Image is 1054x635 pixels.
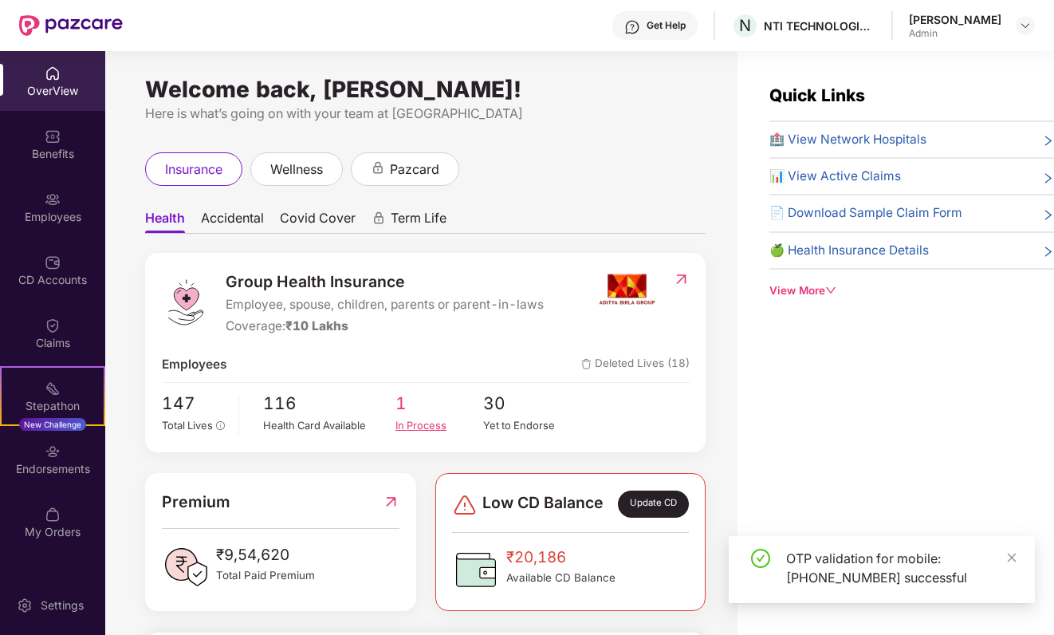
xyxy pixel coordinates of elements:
img: svg+xml;base64,PHN2ZyBpZD0iQ0RfQWNjb3VudHMiIGRhdGEtbmFtZT0iQ0QgQWNjb3VudHMiIHhtbG5zPSJodHRwOi8vd3... [45,254,61,270]
span: 🍏 Health Insurance Details [769,241,929,260]
span: Group Health Insurance [226,270,544,294]
span: Total Lives [162,419,213,432]
div: Update CD [618,491,689,518]
img: svg+xml;base64,PHN2ZyBpZD0iSG9tZSIgeG1sbnM9Imh0dHA6Ly93d3cudzMub3JnLzIwMDAvc3ZnIiB3aWR0aD0iMjAiIG... [45,65,61,81]
div: Yet to Endorse [483,417,571,433]
div: Stepathon [2,398,104,414]
div: animation [371,161,385,176]
span: Accidental [201,210,264,233]
span: Premium [162,490,230,515]
img: RedirectIcon [383,490,399,515]
img: svg+xml;base64,PHN2ZyBpZD0iTXlfT3JkZXJzIiBkYXRhLW5hbWU9Ik15IE9yZGVycyIgeG1sbnM9Imh0dHA6Ly93d3cudz... [45,507,61,523]
span: Deleted Lives (18) [581,355,690,374]
span: check-circle [751,549,770,568]
div: NTI TECHNOLOGIES PRIVATE LIMITED [764,18,875,34]
img: insurerIcon [597,270,657,310]
span: insurance [165,160,222,179]
span: 30 [483,391,571,417]
span: right [1042,170,1054,186]
span: Employee, spouse, children, parents or parent-in-laws [226,295,544,314]
img: svg+xml;base64,PHN2ZyBpZD0iQmVuZWZpdHMiIHhtbG5zPSJodHRwOi8vd3d3LnczLm9yZy8yMDAwL3N2ZyIgd2lkdGg9Ij... [45,128,61,144]
span: 📄 Download Sample Claim Form [769,203,962,223]
div: Get Help [647,19,686,32]
img: RedirectIcon [673,271,690,287]
img: New Pazcare Logo [19,15,123,36]
span: N [739,16,751,35]
img: logo [162,278,210,326]
img: svg+xml;base64,PHN2ZyBpZD0iRGFuZ2VyLTMyeDMyIiB4bWxucz0iaHR0cDovL3d3dy53My5vcmcvMjAwMC9zdmciIHdpZH... [452,492,478,518]
img: svg+xml;base64,PHN2ZyBpZD0iRW5kb3JzZW1lbnRzIiB4bWxucz0iaHR0cDovL3d3dy53My5vcmcvMjAwMC9zdmciIHdpZH... [45,444,61,459]
div: animation [372,211,386,226]
div: [PERSON_NAME] [909,12,1001,27]
img: svg+xml;base64,PHN2ZyBpZD0iQ2xhaW0iIHhtbG5zPSJodHRwOi8vd3d3LnczLm9yZy8yMDAwL3N2ZyIgd2lkdGg9IjIwIi... [45,317,61,333]
span: 🏥 View Network Hospitals [769,130,926,149]
span: ₹10 Lakhs [285,318,348,333]
span: Total Paid Premium [216,567,315,584]
span: Term Life [391,210,446,233]
span: Low CD Balance [482,491,604,518]
span: ₹20,186 [506,546,615,570]
img: svg+xml;base64,PHN2ZyBpZD0iU2V0dGluZy0yMHgyMCIgeG1sbnM9Imh0dHA6Ly93d3cudzMub3JnLzIwMDAvc3ZnIiB3aW... [17,598,33,613]
div: Admin [909,27,1001,40]
img: deleteIcon [581,359,592,369]
span: Employees [162,355,226,374]
img: svg+xml;base64,PHN2ZyBpZD0iSGVscC0zMngzMiIgeG1sbnM9Imh0dHA6Ly93d3cudzMub3JnLzIwMDAvc3ZnIiB3aWR0aD... [624,19,640,35]
img: CDBalanceIcon [452,546,500,594]
img: svg+xml;base64,PHN2ZyBpZD0iRHJvcGRvd24tMzJ4MzIiIHhtbG5zPSJodHRwOi8vd3d3LnczLm9yZy8yMDAwL3N2ZyIgd2... [1019,19,1032,32]
span: Covid Cover [280,210,356,233]
div: In Process [395,417,483,433]
img: PaidPremiumIcon [162,543,210,591]
div: Coverage: [226,317,544,336]
div: Health Card Available [263,417,395,433]
div: Here is what’s going on with your team at [GEOGRAPHIC_DATA] [145,104,706,124]
span: Quick Links [769,85,865,105]
span: 147 [162,391,228,417]
span: Available CD Balance [506,570,615,586]
span: 116 [263,391,395,417]
span: 📊 View Active Claims [769,167,901,186]
span: info-circle [216,421,225,430]
span: pazcard [390,160,439,179]
span: 1 [395,391,483,417]
span: right [1042,207,1054,223]
span: Health [145,210,185,233]
img: svg+xml;base64,PHN2ZyBpZD0iRW1wbG95ZWVzIiB4bWxucz0iaHR0cDovL3d3dy53My5vcmcvMjAwMC9zdmciIHdpZHRoPS... [45,191,61,207]
div: New Challenge [19,418,86,431]
div: Welcome back, [PERSON_NAME]! [145,83,706,96]
span: right [1042,133,1054,149]
span: wellness [270,160,323,179]
div: OTP validation for mobile: [PHONE_NUMBER] successful [786,549,1016,587]
span: close [1006,552,1017,563]
div: Settings [36,598,88,613]
span: ₹9,54,620 [216,543,315,567]
div: View More [769,282,1054,299]
span: right [1042,244,1054,260]
img: svg+xml;base64,PHN2ZyB4bWxucz0iaHR0cDovL3d3dy53My5vcmcvMjAwMC9zdmciIHdpZHRoPSIyMSIgaGVpZ2h0PSIyMC... [45,381,61,396]
span: down [825,285,836,295]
